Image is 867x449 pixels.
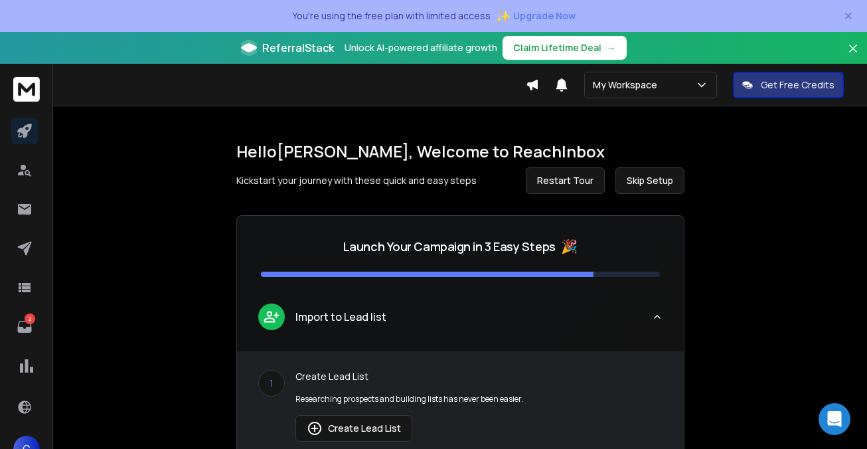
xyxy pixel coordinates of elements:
p: My Workspace [593,78,663,92]
span: Skip Setup [627,174,673,187]
p: Import to Lead list [295,309,386,325]
button: Restart Tour [526,167,605,194]
img: lead [263,308,280,325]
p: Create Lead List [295,370,663,383]
span: 🎉 [561,237,578,256]
a: 2 [11,314,38,340]
p: 2 [25,314,35,324]
p: Unlock AI-powered affiliate growth [345,41,497,54]
button: Close banner [844,40,862,72]
button: Claim Lifetime Deal→ [503,36,627,60]
button: Skip Setup [615,167,684,194]
span: Upgrade Now [513,9,576,23]
p: Get Free Credits [761,78,834,92]
h1: Hello [PERSON_NAME] , Welcome to ReachInbox [236,141,684,162]
p: Launch Your Campaign in 3 Easy Steps [343,237,556,256]
button: leadImport to Lead list [237,293,684,351]
button: Get Free Credits [733,72,844,98]
img: lead [307,420,323,436]
p: Kickstart your journey with these quick and easy steps [236,174,477,187]
p: You're using the free plan with limited access [292,9,491,23]
span: ✨ [496,7,511,25]
div: 1 [258,370,285,397]
span: → [607,41,616,54]
button: Create Lead List [295,415,412,442]
p: Researching prospects and building lists has never been easier. [295,394,663,404]
button: ✨Upgrade Now [496,3,576,29]
span: ReferralStack [262,40,334,56]
div: Open Intercom Messenger [819,403,850,435]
